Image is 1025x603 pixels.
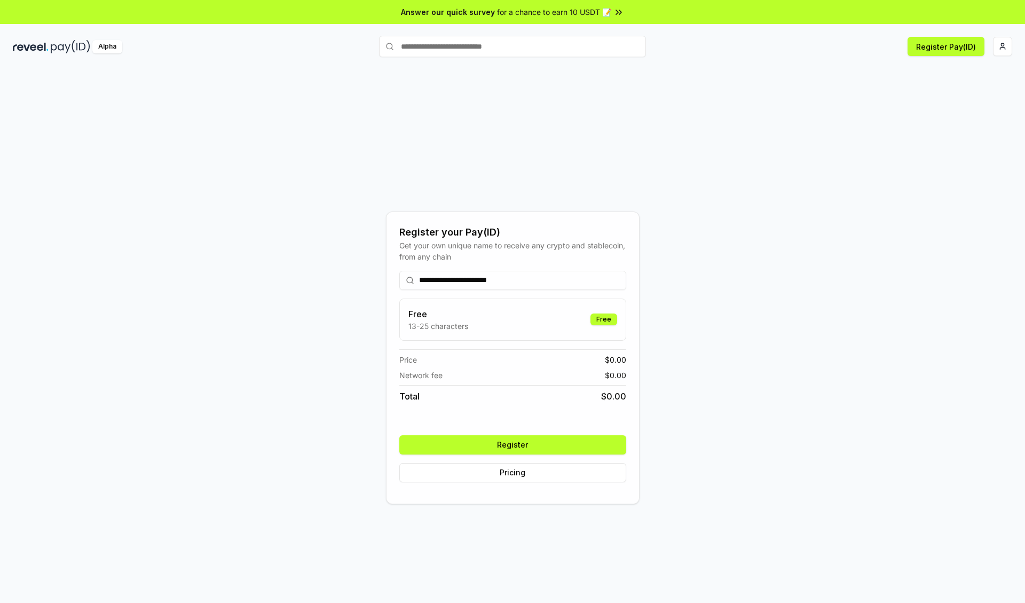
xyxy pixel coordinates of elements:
[605,370,626,381] span: $ 0.00
[399,240,626,262] div: Get your own unique name to receive any crypto and stablecoin, from any chain
[601,390,626,403] span: $ 0.00
[908,37,984,56] button: Register Pay(ID)
[408,320,468,332] p: 13-25 characters
[497,6,611,18] span: for a chance to earn 10 USDT 📝
[408,308,468,320] h3: Free
[401,6,495,18] span: Answer our quick survey
[399,463,626,482] button: Pricing
[13,40,49,53] img: reveel_dark
[92,40,122,53] div: Alpha
[399,435,626,455] button: Register
[399,390,420,403] span: Total
[399,370,443,381] span: Network fee
[399,354,417,365] span: Price
[51,40,90,53] img: pay_id
[605,354,626,365] span: $ 0.00
[590,314,617,325] div: Free
[399,225,626,240] div: Register your Pay(ID)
